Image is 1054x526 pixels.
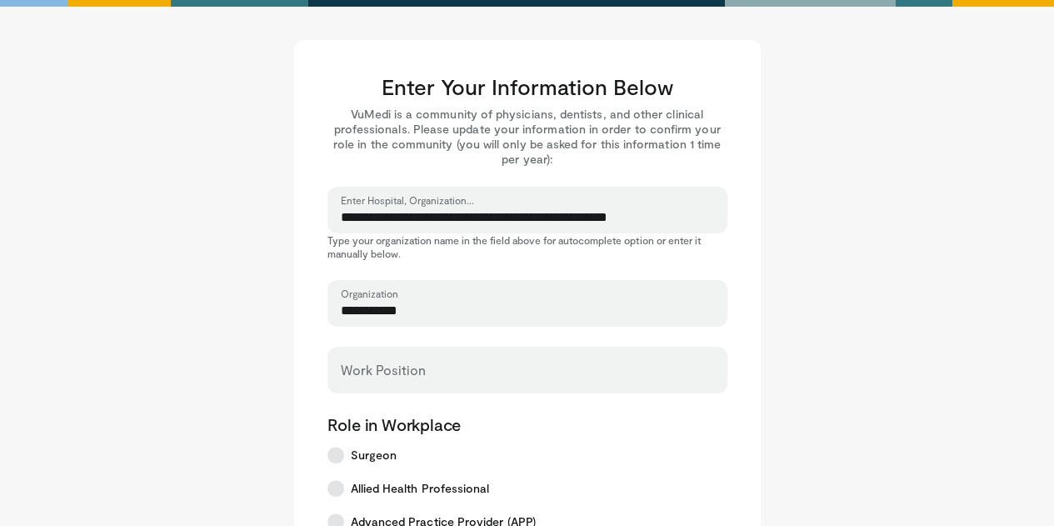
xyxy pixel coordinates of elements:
p: VuMedi is a community of physicians, dentists, and other clinical professionals. Please update yo... [327,107,727,167]
span: Surgeon [351,447,397,463]
span: Allied Health Professional [351,480,490,497]
label: Work Position [341,353,426,387]
label: Organization [341,287,398,300]
p: Type your organization name in the field above for autocomplete option or enter it manually below. [327,233,727,260]
p: Role in Workplace [327,413,727,435]
h3: Enter Your Information Below [327,73,727,100]
label: Enter Hospital, Organization... [341,193,474,207]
